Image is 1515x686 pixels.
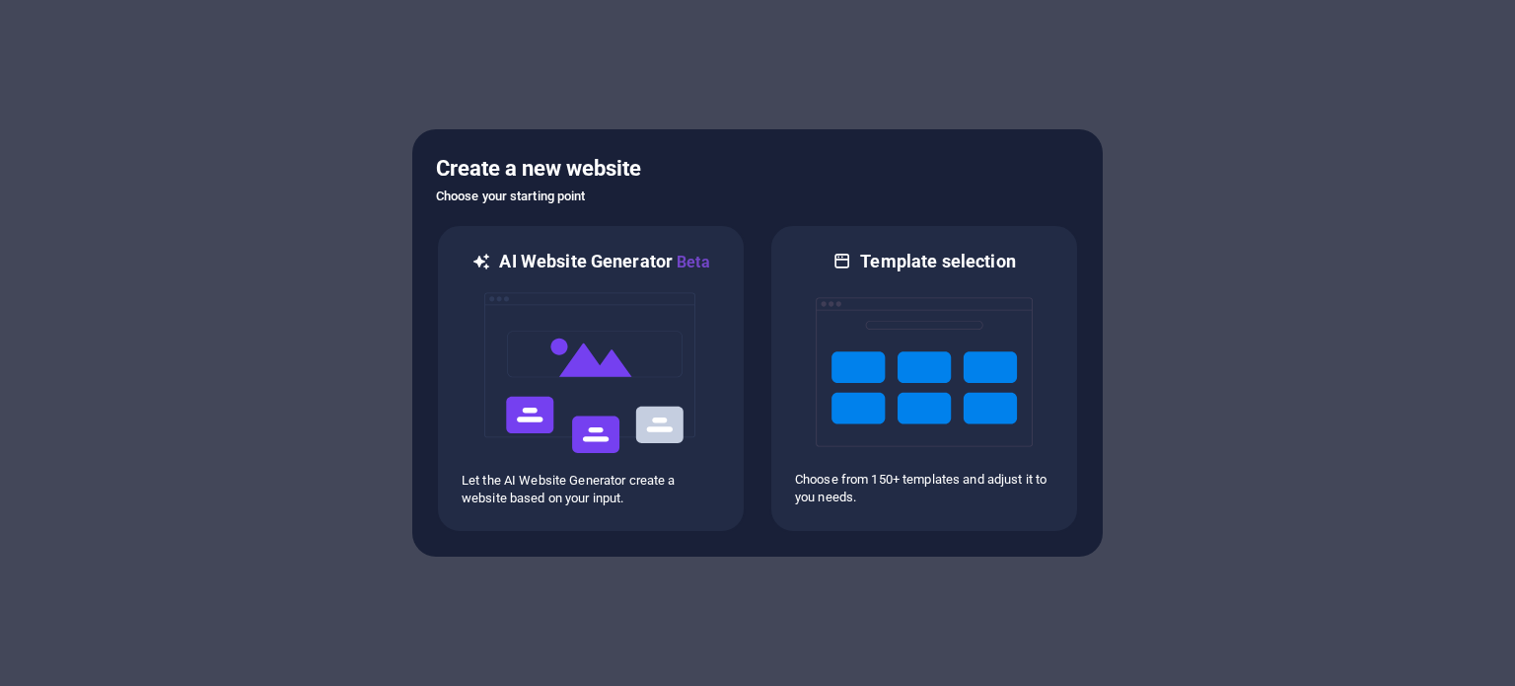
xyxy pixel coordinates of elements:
[673,253,710,271] span: Beta
[462,472,720,507] p: Let the AI Website Generator create a website based on your input.
[499,250,709,274] h6: AI Website Generator
[860,250,1015,273] h6: Template selection
[436,153,1079,185] h5: Create a new website
[482,274,699,472] img: ai
[795,471,1053,506] p: Choose from 150+ templates and adjust it to you needs.
[436,185,1079,208] h6: Choose your starting point
[769,224,1079,533] div: Template selectionChoose from 150+ templates and adjust it to you needs.
[436,224,746,533] div: AI Website GeneratorBetaaiLet the AI Website Generator create a website based on your input.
